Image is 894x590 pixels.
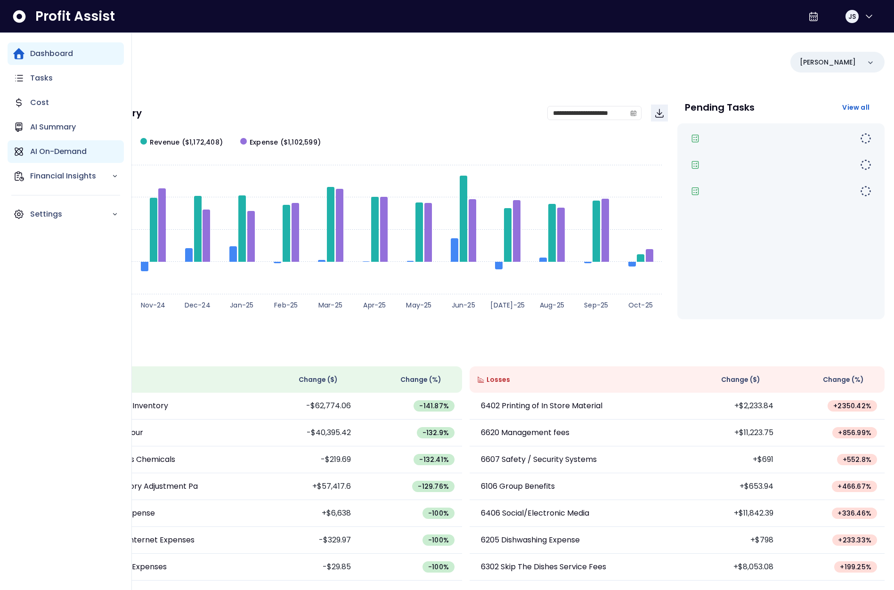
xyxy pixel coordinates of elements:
[860,133,871,144] img: todo
[677,446,781,473] td: +$691
[419,401,449,411] span: -141.87 %
[481,561,606,573] p: 6302 Skip The Dishes Service Fees
[677,500,781,527] td: +$11,842.39
[406,300,431,310] text: May-25
[255,500,358,527] td: +$6,638
[842,103,870,112] span: View all
[840,562,871,572] span: + 199.25 %
[838,535,871,545] span: + 233.33 %
[30,97,49,108] p: Cost
[255,527,358,554] td: -$329.97
[230,300,253,310] text: Jan-25
[490,300,525,310] text: [DATE]-25
[848,12,856,21] span: JS
[837,482,871,491] span: + 466.67 %
[47,346,885,355] p: Wins & Losses
[400,375,441,385] span: Change (%)
[833,401,871,411] span: + 2350.42 %
[141,300,166,310] text: Nov-24
[255,393,358,420] td: -$62,774.06
[481,534,580,546] p: 6205 Dishwashing Expense
[677,393,781,420] td: +$2,233.84
[30,48,73,59] p: Dashboard
[481,427,569,438] p: 6620 Management fees
[274,300,298,310] text: Feb-25
[318,300,342,310] text: Mar-25
[250,137,321,147] span: Expense ($1,102,599)
[481,454,597,465] p: 6607 Safety / Security Systems
[419,455,449,464] span: -132.41 %
[30,73,53,84] p: Tasks
[255,446,358,473] td: -$219.69
[452,300,475,310] text: Jun-25
[800,57,856,67] p: [PERSON_NAME]
[651,105,668,121] button: Download
[255,554,358,581] td: -$29.85
[428,562,449,572] span: -100 %
[299,375,338,385] span: Change ( $ )
[481,400,602,412] p: 6402 Printing of In Store Material
[481,481,555,492] p: 6106 Group Benefits
[255,420,358,446] td: -$40,395.42
[860,186,871,197] img: todo
[837,509,871,518] span: + 336.46 %
[30,170,112,182] p: Financial Insights
[677,527,781,554] td: +$798
[428,535,449,545] span: -100 %
[677,473,781,500] td: +$653.94
[843,455,871,464] span: + 552.8 %
[823,375,864,385] span: Change (%)
[584,300,608,310] text: Sep-25
[540,300,564,310] text: Aug-25
[428,509,449,518] span: -100 %
[628,300,653,310] text: Oct-25
[30,209,112,220] p: Settings
[677,554,781,581] td: +$8,053.08
[721,375,760,385] span: Change ( $ )
[487,375,510,385] span: Losses
[860,159,871,170] img: in-progress
[150,137,223,147] span: Revenue ($1,172,408)
[363,300,386,310] text: Apr-25
[838,428,871,437] span: + 856.99 %
[677,420,781,446] td: +$11,223.75
[685,103,755,112] p: Pending Tasks
[30,121,76,133] p: AI Summary
[30,146,87,157] p: AI On-Demand
[35,8,115,25] span: Profit Assist
[418,482,449,491] span: -129.76 %
[423,428,449,437] span: -132.9 %
[630,110,637,116] svg: calendar
[835,99,877,116] button: View all
[185,300,211,310] text: Dec-24
[481,508,589,519] p: 6406 Social/Electronic Media
[255,473,358,500] td: +$57,417.6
